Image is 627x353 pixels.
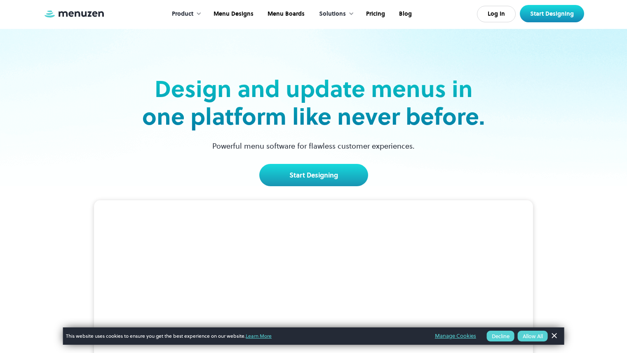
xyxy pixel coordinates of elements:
div: Product [172,9,193,19]
span: This website uses cookies to ensure you get the best experience on our website. [66,332,423,340]
a: Blog [391,1,418,27]
button: Allow All [518,331,548,341]
a: Menu Boards [260,1,311,27]
button: Decline [487,331,514,341]
div: Solutions [319,9,346,19]
a: Learn More [246,332,272,339]
a: Log In [477,6,516,22]
a: Menu Designs [206,1,260,27]
a: Dismiss Banner [548,330,560,342]
a: Pricing [358,1,391,27]
a: Manage Cookies [435,332,476,341]
a: Start Designing [520,5,584,22]
div: Product [164,1,206,27]
div: Solutions [311,1,358,27]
